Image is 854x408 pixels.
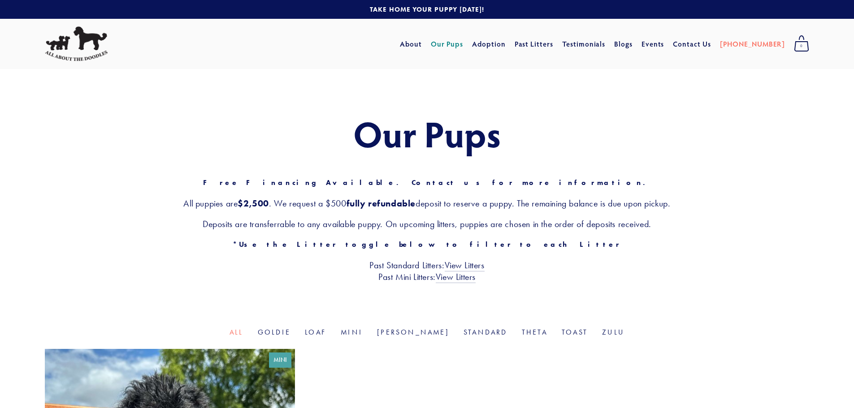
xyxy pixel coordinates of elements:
a: [PHONE_NUMBER] [720,36,785,52]
strong: *Use the Litter toggle below to filter to each Litter [233,240,621,249]
a: Standard [464,328,507,336]
a: Zulu [602,328,624,336]
a: View Litters [436,271,476,283]
strong: Free Financing Available. Contact us for more information. [203,178,651,187]
h3: Deposits are transferrable to any available puppy. On upcoming litters, puppies are chosen in the... [45,218,809,230]
a: Adoption [472,36,506,52]
a: Blogs [614,36,633,52]
a: View Litters [445,260,485,271]
a: Toast [562,328,588,336]
a: About [400,36,422,52]
a: Contact Us [673,36,711,52]
a: Theta [522,328,547,336]
a: Mini [341,328,363,336]
a: [PERSON_NAME] [377,328,449,336]
h3: Past Standard Litters: Past Mini Litters: [45,259,809,283]
a: Testimonials [562,36,606,52]
img: All About The Doodles [45,26,108,61]
a: Our Pups [431,36,464,52]
a: 0 items in cart [789,33,814,55]
strong: fully refundable [347,198,416,209]
h1: Our Pups [45,114,809,153]
h3: All puppies are . We request a $500 deposit to reserve a puppy. The remaining balance is due upon... [45,198,809,209]
span: 0 [794,40,809,52]
a: Past Litters [515,39,554,48]
a: Goldie [258,328,290,336]
a: All [230,328,243,336]
a: Events [642,36,664,52]
strong: $2,500 [238,198,269,209]
a: Loaf [305,328,326,336]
